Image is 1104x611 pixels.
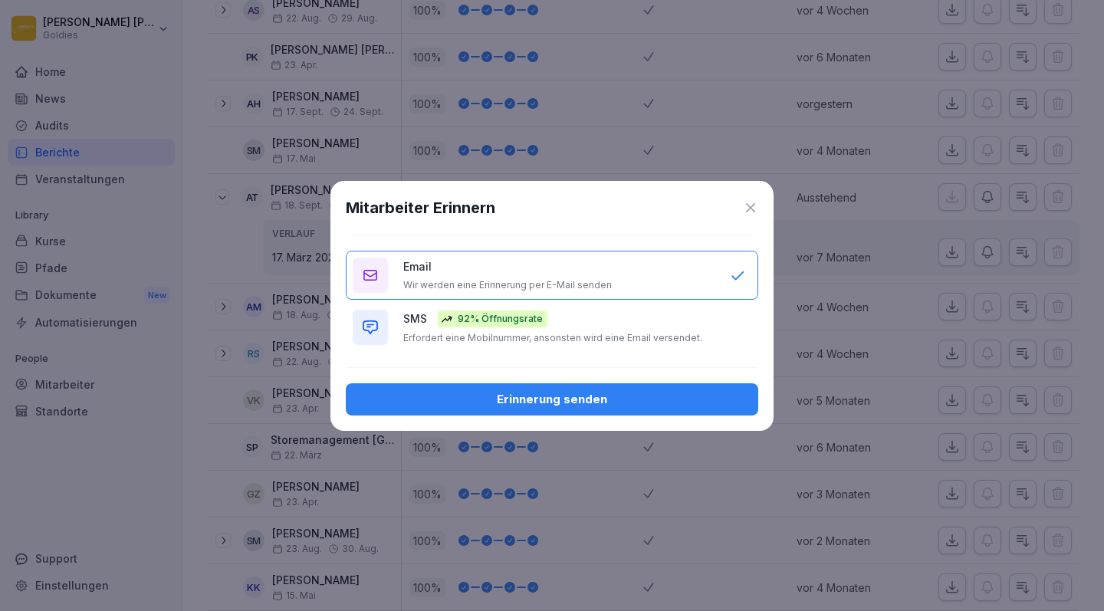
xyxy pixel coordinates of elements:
[346,383,758,416] button: Erinnerung senden
[458,312,543,326] p: 92% Öffnungsrate
[358,391,746,408] div: Erinnerung senden
[403,310,427,327] p: SMS
[403,279,612,291] p: Wir werden eine Erinnerung per E-Mail senden
[403,332,702,344] p: Erfordert eine Mobilnummer, ansonsten wird eine Email versendet.
[403,258,432,274] p: Email
[346,196,495,219] h1: Mitarbeiter Erinnern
